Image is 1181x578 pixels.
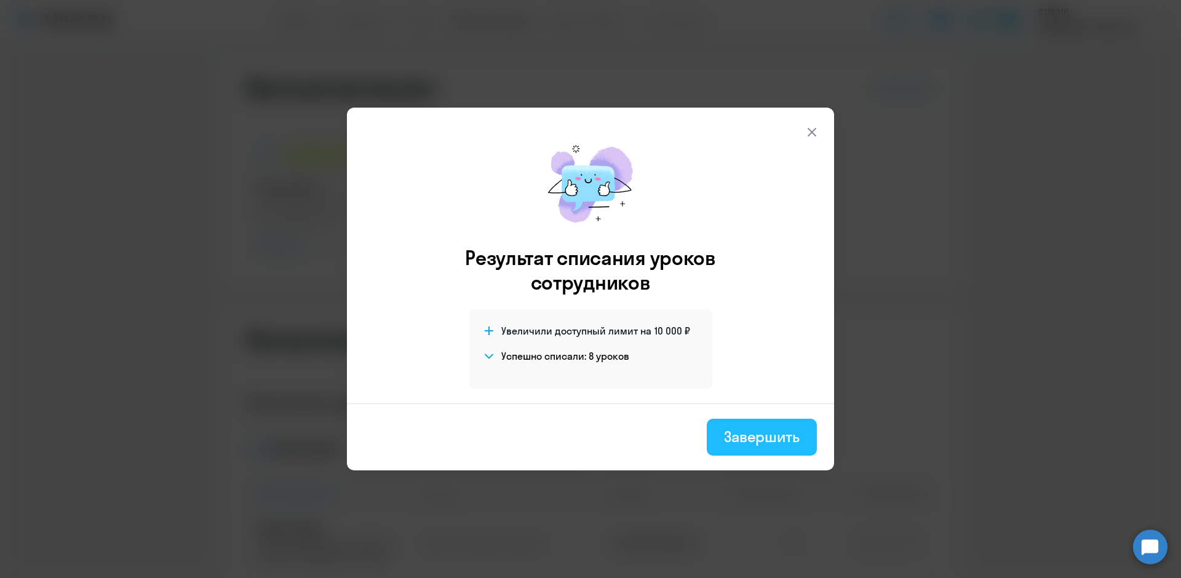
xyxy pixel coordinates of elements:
span: 10 000 ₽ [654,324,690,338]
img: mirage-message.png [535,132,646,236]
h3: Результат списания уроков сотрудников [448,245,733,295]
span: Увеличили доступный лимит на [501,324,651,338]
div: Завершить [724,427,800,446]
button: Завершить [707,419,817,456]
h4: Успешно списали: 8 уроков [501,349,629,363]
